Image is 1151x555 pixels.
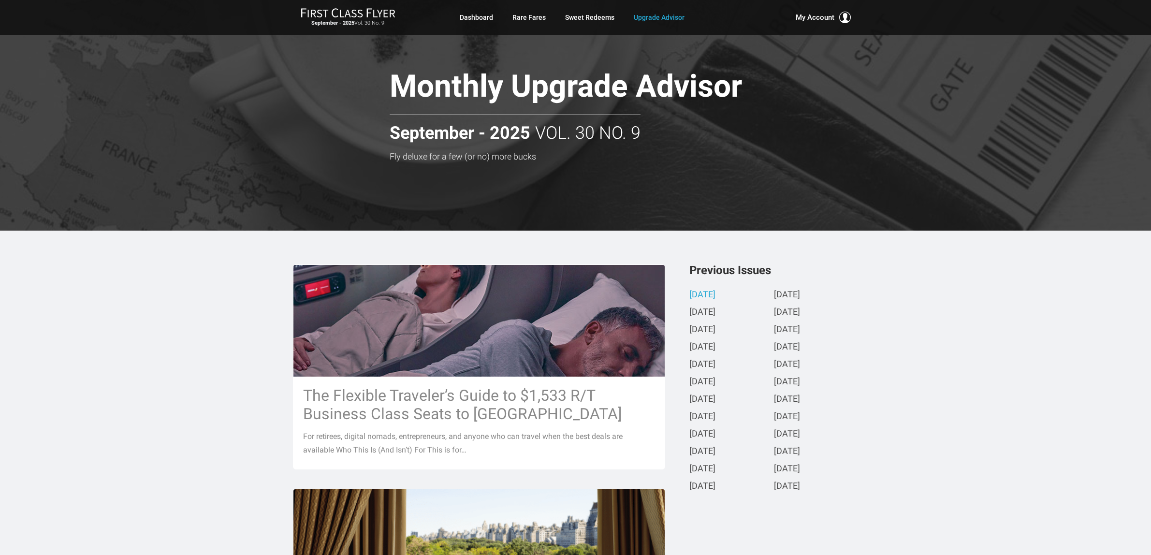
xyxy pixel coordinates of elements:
a: First Class FlyerSeptember - 2025Vol. 30 No. 9 [301,8,395,27]
a: [DATE] [689,290,715,300]
a: [DATE] [774,325,800,335]
h3: Previous Issues [689,264,859,276]
img: First Class Flyer [301,8,395,18]
a: [DATE] [774,290,800,300]
a: [DATE] [689,325,715,335]
a: Rare Fares [512,9,546,26]
a: [DATE] [689,307,715,318]
a: [DATE] [689,377,715,387]
a: Sweet Redeems [565,9,614,26]
a: The Flexible Traveler’s Guide to $1,533 R/T Business Class Seats to [GEOGRAPHIC_DATA] For retiree... [293,264,665,469]
a: [DATE] [774,360,800,370]
a: [DATE] [689,412,715,422]
a: [DATE] [689,447,715,457]
strong: September - 2025 [390,124,530,143]
h3: The Flexible Traveler’s Guide to $1,533 R/T Business Class Seats to [GEOGRAPHIC_DATA] [303,386,655,423]
h1: Monthly Upgrade Advisor [390,70,810,107]
button: My Account [796,12,851,23]
p: For retirees, digital nomads, entrepreneurs, and anyone who can travel when the best deals are av... [303,430,655,457]
a: [DATE] [689,360,715,370]
a: [DATE] [689,482,715,492]
a: Dashboard [460,9,493,26]
strong: September - 2025 [311,20,354,26]
a: [DATE] [689,464,715,474]
a: [DATE] [774,482,800,492]
a: [DATE] [774,307,800,318]
small: Vol. 30 No. 9 [301,20,395,27]
h3: Fly deluxe for a few (or no) more bucks [390,152,810,161]
a: Upgrade Advisor [634,9,685,26]
a: [DATE] [689,429,715,439]
a: [DATE] [689,342,715,352]
a: [DATE] [689,394,715,405]
span: My Account [796,12,834,23]
a: [DATE] [774,394,800,405]
a: [DATE] [774,429,800,439]
a: [DATE] [774,412,800,422]
a: [DATE] [774,447,800,457]
a: [DATE] [774,377,800,387]
h2: Vol. 30 No. 9 [390,115,641,143]
a: [DATE] [774,342,800,352]
a: [DATE] [774,464,800,474]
